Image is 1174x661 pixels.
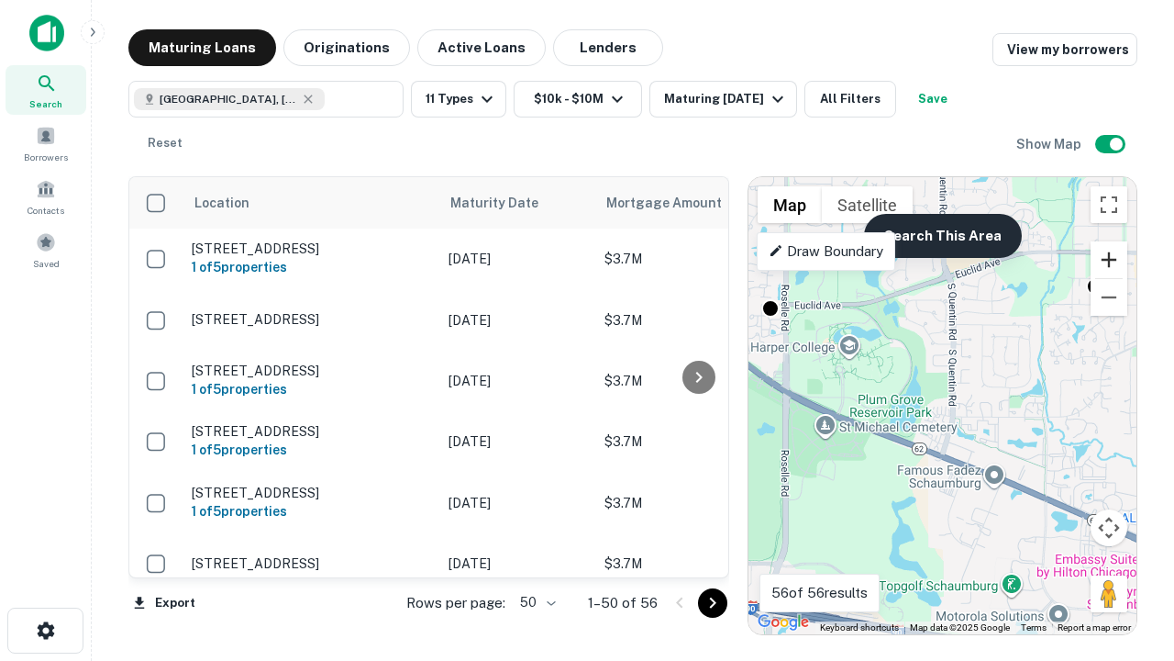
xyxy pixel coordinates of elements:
[449,371,586,391] p: [DATE]
[698,588,727,618] button: Go to next page
[29,15,64,51] img: capitalize-icon.png
[910,622,1010,633] span: Map data ©2025 Google
[588,592,658,614] p: 1–50 of 56
[192,423,430,440] p: [STREET_ADDRESS]
[604,554,788,574] p: $3.7M
[604,249,788,269] p: $3.7M
[604,431,788,452] p: $3.7M
[411,81,506,118] button: 11 Types
[128,589,200,617] button: Export
[449,249,586,269] p: [DATE]
[6,65,86,115] a: Search
[1058,622,1131,633] a: Report a map error
[1021,622,1047,633] a: Terms (opens in new tab)
[748,177,1136,634] div: 0 0
[128,29,276,66] button: Maturing Loans
[604,493,788,513] p: $3.7M
[160,91,297,107] span: [GEOGRAPHIC_DATA], [GEOGRAPHIC_DATA]
[864,214,1022,258] button: Search This Area
[449,310,586,330] p: [DATE]
[439,177,595,229] th: Maturity Date
[33,256,60,271] span: Saved
[192,311,430,328] p: [STREET_ADDRESS]
[606,192,746,214] span: Mortgage Amount
[450,192,562,214] span: Maturity Date
[192,501,430,521] h6: 1 of 5 properties
[553,29,663,66] button: Lenders
[1016,134,1084,154] h6: Show Map
[1082,455,1174,543] iframe: Chat Widget
[769,241,883,263] p: Draw Boundary
[192,485,430,501] p: [STREET_ADDRESS]
[992,33,1137,66] a: View my borrowers
[1091,241,1127,278] button: Zoom in
[28,203,64,218] span: Contacts
[192,555,430,572] p: [STREET_ADDRESS]
[664,88,789,110] div: Maturing [DATE]
[1091,186,1127,223] button: Toggle fullscreen view
[758,186,822,223] button: Show street map
[406,592,505,614] p: Rows per page:
[449,493,586,513] p: [DATE]
[24,150,68,164] span: Borrowers
[136,125,194,162] button: Reset
[192,363,430,379] p: [STREET_ADDRESS]
[6,118,86,168] a: Borrowers
[649,81,797,118] button: Maturing [DATE]
[822,186,913,223] button: Show satellite imagery
[449,554,586,574] p: [DATE]
[192,257,430,277] h6: 1 of 5 properties
[514,81,642,118] button: $10k - $10M
[29,96,62,111] span: Search
[192,379,430,399] h6: 1 of 5 properties
[753,611,814,634] a: Open this area in Google Maps (opens a new window)
[771,582,868,604] p: 56 of 56 results
[183,177,439,229] th: Location
[1091,576,1127,612] button: Drag Pegman onto the map to open Street View
[820,622,899,634] button: Keyboard shortcuts
[753,611,814,634] img: Google
[192,241,430,257] p: [STREET_ADDRESS]
[513,589,559,616] div: 50
[417,29,546,66] button: Active Loans
[604,310,788,330] p: $3.7M
[194,192,249,214] span: Location
[283,29,410,66] button: Originations
[6,225,86,274] a: Saved
[1091,279,1127,316] button: Zoom out
[604,371,788,391] p: $3.7M
[449,431,586,452] p: [DATE]
[804,81,896,118] button: All Filters
[903,81,962,118] button: Save your search to get updates of matches that match your search criteria.
[192,440,430,460] h6: 1 of 5 properties
[6,172,86,221] a: Contacts
[595,177,797,229] th: Mortgage Amount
